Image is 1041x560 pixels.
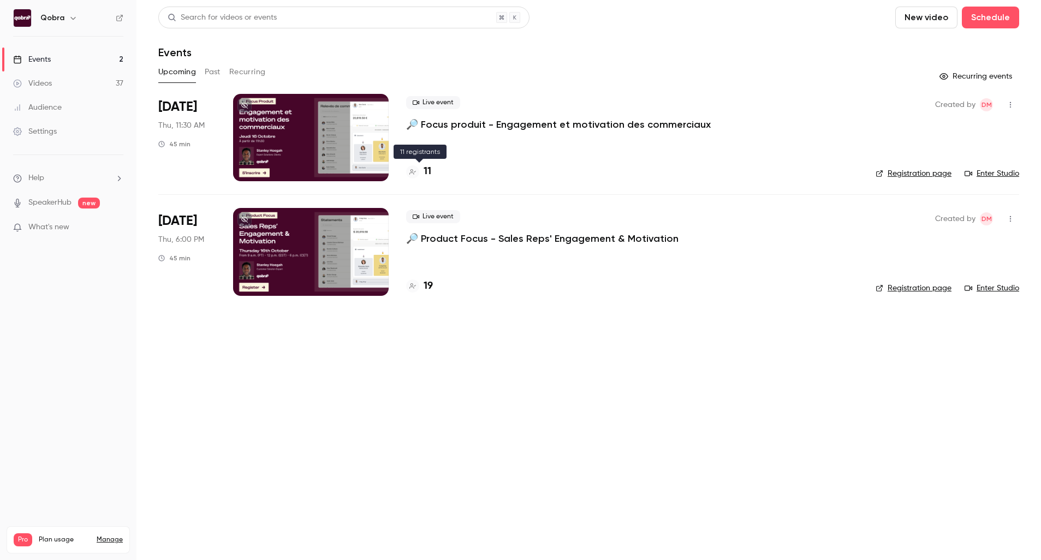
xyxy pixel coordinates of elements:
[13,54,51,65] div: Events
[876,283,951,294] a: Registration page
[28,197,72,208] a: SpeakerHub
[158,140,191,148] div: 45 min
[13,172,123,184] li: help-dropdown-opener
[158,98,197,116] span: [DATE]
[965,168,1019,179] a: Enter Studio
[965,283,1019,294] a: Enter Studio
[14,533,32,546] span: Pro
[424,279,433,294] h4: 19
[78,198,100,208] span: new
[158,254,191,263] div: 45 min
[980,98,993,111] span: Dylan Manceau
[158,212,197,230] span: [DATE]
[13,102,62,113] div: Audience
[158,63,196,81] button: Upcoming
[406,96,460,109] span: Live event
[935,68,1019,85] button: Recurring events
[28,222,69,233] span: What's new
[97,535,123,544] a: Manage
[980,212,993,225] span: Dylan Manceau
[28,172,44,184] span: Help
[158,94,216,181] div: Oct 16 Thu, 11:30 AM (Europe/Paris)
[13,126,57,137] div: Settings
[406,210,460,223] span: Live event
[205,63,221,81] button: Past
[158,208,216,295] div: Oct 16 Thu, 6:00 PM (Europe/Paris)
[110,223,123,233] iframe: Noticeable Trigger
[406,164,431,179] a: 11
[935,212,975,225] span: Created by
[39,535,90,544] span: Plan usage
[876,168,951,179] a: Registration page
[895,7,957,28] button: New video
[406,232,679,245] a: 🔎 Product Focus - Sales Reps' Engagement & Motivation
[981,98,992,111] span: DM
[962,7,1019,28] button: Schedule
[13,78,52,89] div: Videos
[229,63,266,81] button: Recurring
[14,9,31,27] img: Qobra
[981,212,992,225] span: DM
[935,98,975,111] span: Created by
[158,234,204,245] span: Thu, 6:00 PM
[40,13,64,23] h6: Qobra
[424,164,431,179] h4: 11
[406,279,433,294] a: 19
[168,12,277,23] div: Search for videos or events
[406,118,711,131] a: 🔎 Focus produit - Engagement et motivation des commerciaux
[158,120,205,131] span: Thu, 11:30 AM
[158,46,192,59] h1: Events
